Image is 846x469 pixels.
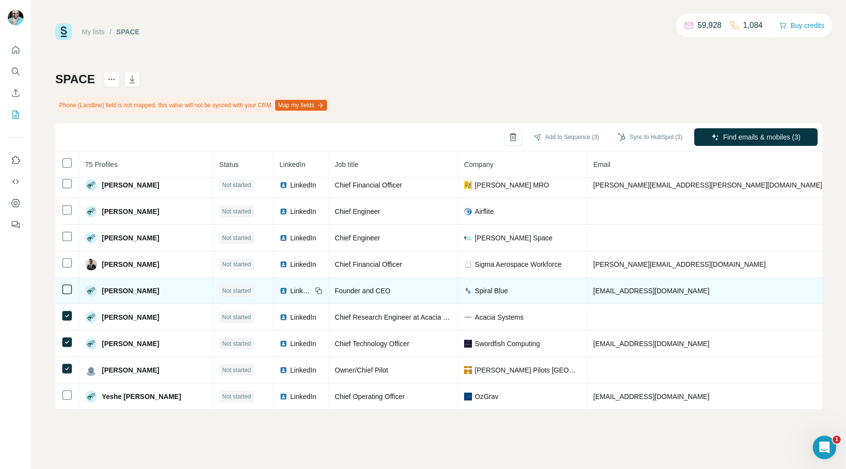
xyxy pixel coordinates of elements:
[464,340,472,348] img: company-logo
[85,206,97,217] img: Avatar
[475,180,549,190] span: [PERSON_NAME] MRO
[464,366,472,374] img: company-logo
[694,128,818,146] button: Find emails & mobiles (3)
[593,287,709,295] span: [EMAIL_ADDRESS][DOMAIN_NAME]
[335,287,391,295] span: Founder and CEO
[335,340,409,348] span: Chief Technology Officer
[102,365,159,375] span: [PERSON_NAME]
[290,259,316,269] span: LinkedIn
[475,365,581,375] span: [PERSON_NAME] Pilots [GEOGRAPHIC_DATA]
[222,366,251,375] span: Not started
[219,161,239,168] span: Status
[280,393,287,400] img: LinkedIn logo
[475,207,494,216] span: Airflite
[464,161,493,168] span: Company
[8,216,23,234] button: Feedback
[290,207,316,216] span: LinkedIn
[85,161,117,168] span: 75 Profiles
[464,234,472,242] img: company-logo
[335,313,470,321] span: Chief Research Engineer at Acacia Systems
[222,181,251,189] span: Not started
[280,260,287,268] img: LinkedIn logo
[8,106,23,123] button: My lists
[8,63,23,80] button: Search
[280,313,287,321] img: LinkedIn logo
[102,207,159,216] span: [PERSON_NAME]
[104,71,119,87] button: actions
[222,313,251,322] span: Not started
[593,260,766,268] span: [PERSON_NAME][EMAIL_ADDRESS][DOMAIN_NAME]
[335,234,380,242] span: Chief Engineer
[475,339,540,349] span: Swordfish Computing
[280,340,287,348] img: LinkedIn logo
[280,366,287,374] img: LinkedIn logo
[698,20,722,31] p: 59,928
[464,208,472,215] img: company-logo
[813,436,836,459] iframe: Intercom live chat
[290,339,316,349] span: LinkedIn
[475,286,508,296] span: Spiral Blue
[335,393,405,400] span: Chief Operating Officer
[102,392,181,401] span: Yeshe [PERSON_NAME]
[527,130,606,144] button: Add to Sequence (3)
[280,161,305,168] span: LinkedIn
[102,286,159,296] span: [PERSON_NAME]
[85,258,97,270] img: Avatar
[222,260,251,269] span: Not started
[593,340,709,348] span: [EMAIL_ADDRESS][DOMAIN_NAME]
[335,366,388,374] span: Owner/Chief Pilot
[275,100,327,111] button: Map my fields
[475,312,524,322] span: Acacia Systems
[335,181,402,189] span: Chief Financial Officer
[280,287,287,295] img: LinkedIn logo
[335,208,380,215] span: Chief Engineer
[222,234,251,242] span: Not started
[8,151,23,169] button: Use Surfe on LinkedIn
[335,161,358,168] span: Job title
[85,364,97,376] img: Avatar
[55,97,329,114] div: Phone (Landline) field is not mapped, this value will not be synced with your CRM
[55,23,72,40] img: Surfe Logo
[464,260,472,268] img: company-logo
[779,19,824,32] button: Buy credits
[222,392,251,401] span: Not started
[222,286,251,295] span: Not started
[723,132,800,142] span: Find emails & mobiles (3)
[102,259,159,269] span: [PERSON_NAME]
[102,180,159,190] span: [PERSON_NAME]
[290,180,316,190] span: LinkedIn
[475,259,562,269] span: Sigma Aerospace Workforce
[335,260,402,268] span: Chief Financial Officer
[290,233,316,243] span: LinkedIn
[8,173,23,190] button: Use Surfe API
[290,392,316,401] span: LinkedIn
[8,41,23,59] button: Quick start
[290,286,312,296] span: LinkedIn
[280,234,287,242] img: LinkedIn logo
[85,311,97,323] img: Avatar
[55,71,95,87] h1: SPACE
[475,233,553,243] span: [PERSON_NAME] Space
[290,365,316,375] span: LinkedIn
[82,28,105,36] a: My lists
[290,312,316,322] span: LinkedIn
[464,393,472,400] img: company-logo
[593,181,822,189] span: [PERSON_NAME][EMAIL_ADDRESS][PERSON_NAME][DOMAIN_NAME]
[280,208,287,215] img: LinkedIn logo
[593,393,709,400] span: [EMAIL_ADDRESS][DOMAIN_NAME]
[102,233,159,243] span: [PERSON_NAME]
[85,232,97,244] img: Avatar
[611,130,689,144] button: Sync to HubSpot (3)
[85,179,97,191] img: Avatar
[280,181,287,189] img: LinkedIn logo
[833,436,841,444] span: 1
[464,313,472,321] img: company-logo
[8,194,23,212] button: Dashboard
[102,312,159,322] span: [PERSON_NAME]
[85,338,97,350] img: Avatar
[117,27,140,37] div: SPACE
[110,27,112,37] li: /
[222,339,251,348] span: Not started
[464,181,472,189] img: company-logo
[8,84,23,102] button: Enrich CSV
